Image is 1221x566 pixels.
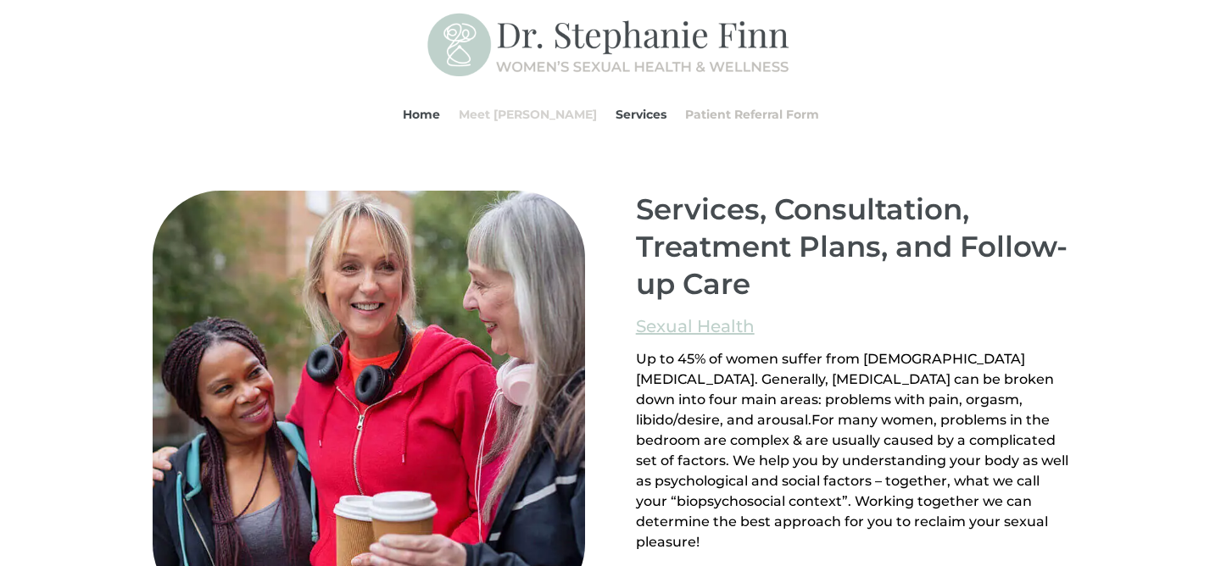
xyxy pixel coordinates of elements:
[636,351,1054,428] span: Up to 45% of women suffer from [DEMOGRAPHIC_DATA] [MEDICAL_DATA]. Generally, [MEDICAL_DATA] can b...
[636,312,755,341] a: Sexual Health
[636,191,1068,312] h2: Services, Consultation, Treatment Plans, and Follow-up Care
[636,412,1068,550] span: For many women, problems in the bedroom are complex & are usually caused by a complicated set of ...
[459,82,597,147] a: Meet [PERSON_NAME]
[616,82,666,147] a: Services
[685,82,819,147] a: Patient Referral Form
[403,82,440,147] a: Home
[636,349,1068,552] div: Page 1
